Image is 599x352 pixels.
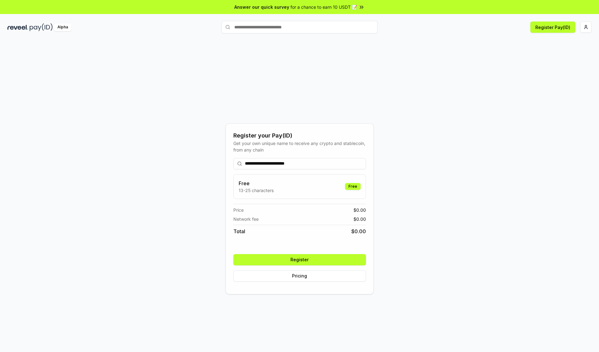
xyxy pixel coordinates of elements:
[30,23,53,31] img: pay_id
[233,228,245,235] span: Total
[345,183,361,190] div: Free
[54,23,71,31] div: Alpha
[239,187,274,194] p: 13-25 characters
[233,140,366,153] div: Get your own unique name to receive any crypto and stablecoin, from any chain
[351,228,366,235] span: $ 0.00
[234,4,289,10] span: Answer our quick survey
[233,131,366,140] div: Register your Pay(ID)
[7,23,28,31] img: reveel_dark
[239,180,274,187] h3: Free
[233,270,366,282] button: Pricing
[233,254,366,265] button: Register
[353,216,366,222] span: $ 0.00
[353,207,366,213] span: $ 0.00
[290,4,357,10] span: for a chance to earn 10 USDT 📝
[233,207,244,213] span: Price
[233,216,259,222] span: Network fee
[530,22,575,33] button: Register Pay(ID)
